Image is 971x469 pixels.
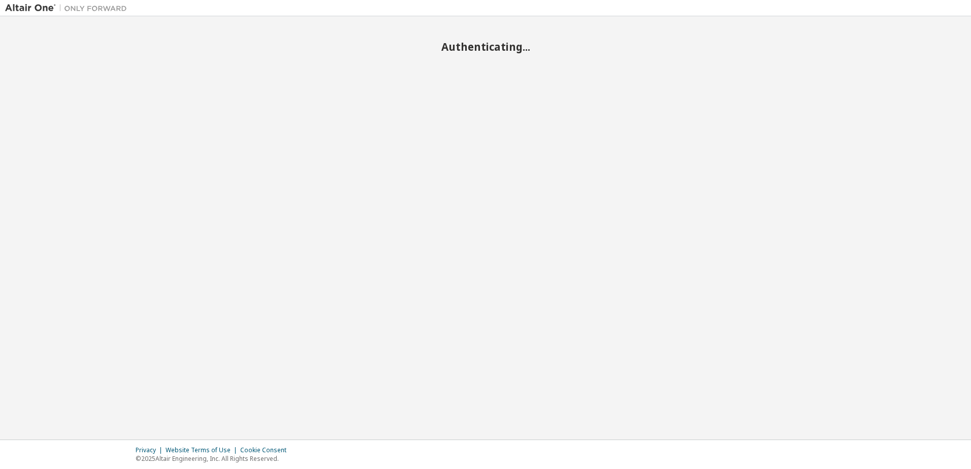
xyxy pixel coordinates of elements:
[136,454,293,463] p: © 2025 Altair Engineering, Inc. All Rights Reserved.
[166,446,240,454] div: Website Terms of Use
[240,446,293,454] div: Cookie Consent
[5,3,132,13] img: Altair One
[5,40,966,53] h2: Authenticating...
[136,446,166,454] div: Privacy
